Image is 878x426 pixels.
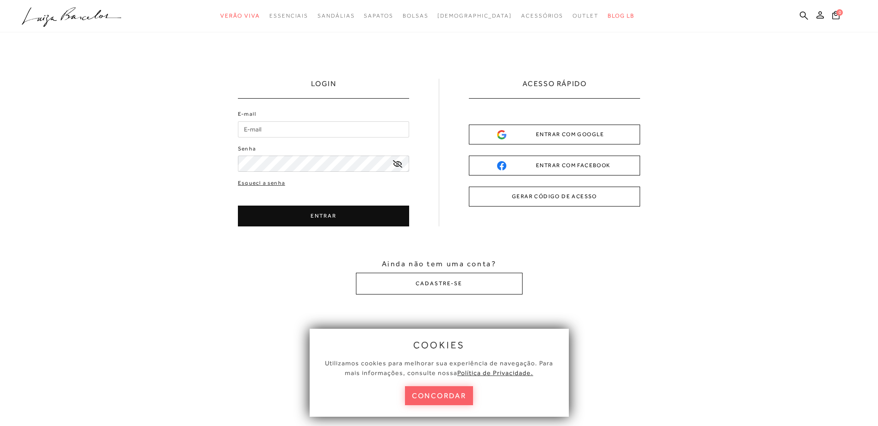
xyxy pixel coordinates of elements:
[238,206,409,226] button: ENTRAR
[521,13,563,19] span: Acessórios
[356,273,523,294] button: CADASTRE-SE
[382,259,496,269] span: Ainda não tem uma conta?
[318,7,355,25] a: categoryNavScreenReaderText
[364,13,393,19] span: Sapatos
[238,121,409,138] input: E-mail
[269,7,308,25] a: categoryNavScreenReaderText
[405,386,473,405] button: concordar
[325,359,553,376] span: Utilizamos cookies para melhorar sua experiência de navegação. Para mais informações, consulte nossa
[238,110,256,119] label: E-mail
[497,130,612,139] div: ENTRAR COM GOOGLE
[469,187,640,207] button: GERAR CÓDIGO DE ACESSO
[573,13,598,19] span: Outlet
[393,160,402,167] a: exibir senha
[469,125,640,144] button: ENTRAR COM GOOGLE
[413,340,465,350] span: cookies
[836,9,843,16] span: 0
[829,10,842,23] button: 0
[608,7,635,25] a: BLOG LB
[403,13,429,19] span: Bolsas
[497,161,612,170] div: ENTRAR COM FACEBOOK
[220,7,260,25] a: categoryNavScreenReaderText
[523,79,587,98] h2: ACESSO RÁPIDO
[469,156,640,175] button: ENTRAR COM FACEBOOK
[457,369,533,376] a: Política de Privacidade.
[318,13,355,19] span: Sandálias
[573,7,598,25] a: categoryNavScreenReaderText
[437,13,512,19] span: [DEMOGRAPHIC_DATA]
[364,7,393,25] a: categoryNavScreenReaderText
[608,13,635,19] span: BLOG LB
[403,7,429,25] a: categoryNavScreenReaderText
[521,7,563,25] a: categoryNavScreenReaderText
[311,79,336,98] h1: LOGIN
[437,7,512,25] a: noSubCategoriesText
[220,13,260,19] span: Verão Viva
[238,179,285,188] a: Esqueci a senha
[269,13,308,19] span: Essenciais
[238,144,256,153] label: Senha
